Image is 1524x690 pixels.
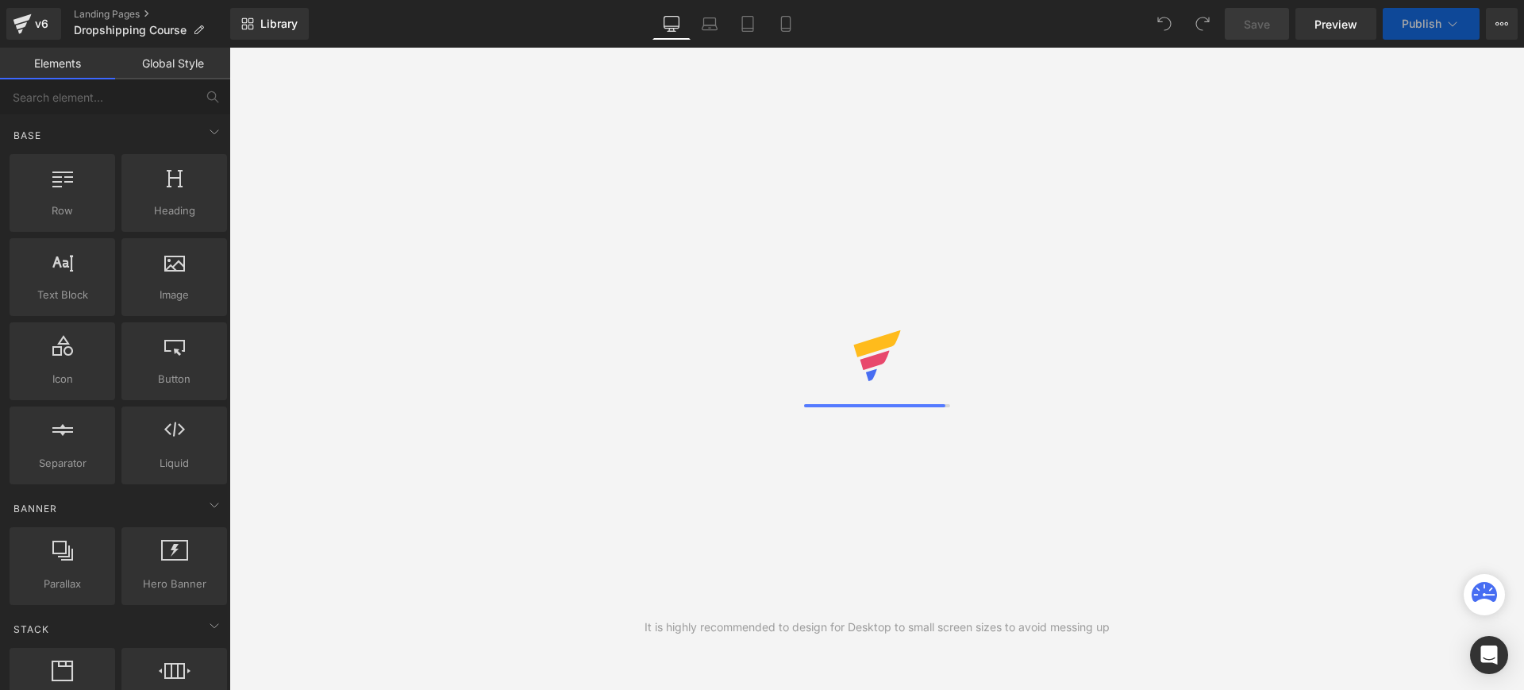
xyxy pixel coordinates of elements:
span: Preview [1314,16,1357,33]
div: v6 [32,13,52,34]
span: Publish [1402,17,1441,30]
span: Icon [14,371,110,387]
a: v6 [6,8,61,40]
button: Publish [1383,8,1480,40]
a: Laptop [691,8,729,40]
span: Button [126,371,222,387]
span: Heading [126,202,222,219]
span: Library [260,17,298,31]
a: Tablet [729,8,767,40]
span: Row [14,202,110,219]
span: Stack [12,622,51,637]
span: Separator [14,455,110,472]
span: Banner [12,501,59,516]
span: Hero Banner [126,576,222,592]
span: Save [1244,16,1270,33]
span: Text Block [14,287,110,303]
a: Preview [1295,8,1376,40]
a: New Library [230,8,309,40]
span: Base [12,128,43,143]
a: Global Style [115,48,230,79]
a: Mobile [767,8,805,40]
div: Open Intercom Messenger [1470,636,1508,674]
button: More [1486,8,1518,40]
div: It is highly recommended to design for Desktop to small screen sizes to avoid messing up [645,619,1110,636]
a: Desktop [652,8,691,40]
span: Liquid [126,455,222,472]
a: Landing Pages [74,8,230,21]
span: Dropshipping Course [74,24,187,37]
span: Image [126,287,222,303]
button: Redo [1187,8,1218,40]
span: Parallax [14,576,110,592]
button: Undo [1149,8,1180,40]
